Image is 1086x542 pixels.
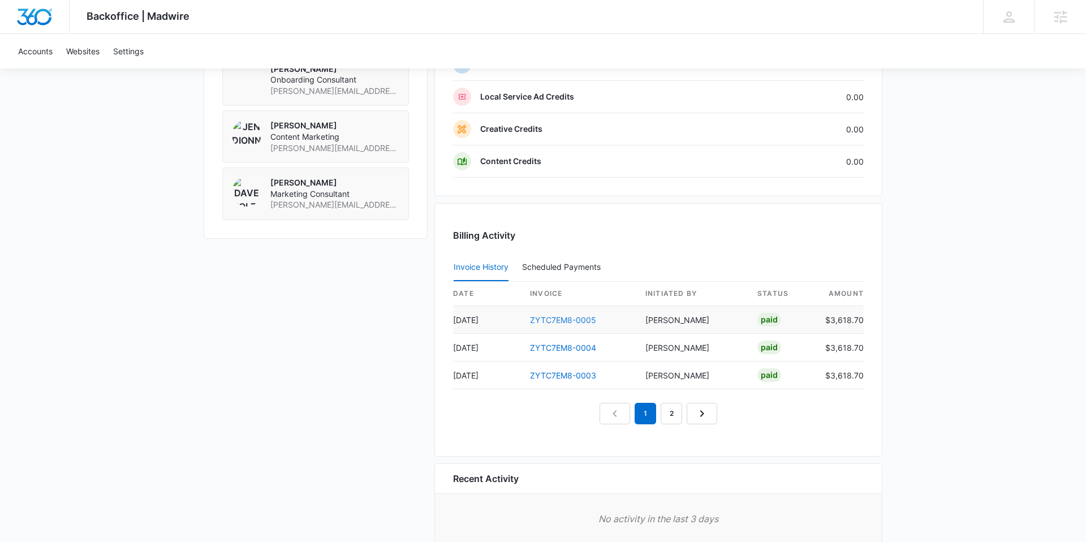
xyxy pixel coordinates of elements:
nav: Pagination [600,403,717,424]
a: Accounts [11,34,59,68]
p: [PERSON_NAME] [270,120,399,131]
a: ZYTC7EM8-0003 [530,371,596,380]
span: Onboarding Consultant [270,74,399,85]
td: [DATE] [453,306,521,334]
p: No activity in the last 3 days [453,512,864,526]
div: Paid [757,313,781,326]
p: [PERSON_NAME] [270,177,399,188]
span: [PERSON_NAME][EMAIL_ADDRESS][PERSON_NAME][DOMAIN_NAME] [270,143,399,154]
td: [PERSON_NAME] [636,362,748,389]
a: Page 2 [661,403,682,424]
td: $3,618.70 [816,334,864,362]
td: $3,618.70 [816,362,864,389]
img: Jen Dionne [232,120,261,149]
p: Local Service Ad Credits [480,91,574,102]
a: Websites [59,34,106,68]
button: Invoice History [454,254,508,281]
td: [PERSON_NAME] [636,334,748,362]
td: [DATE] [453,362,521,389]
td: $3,618.70 [816,306,864,334]
td: 0.00 [744,81,864,113]
em: 1 [635,403,656,424]
td: 0.00 [744,113,864,145]
h3: Billing Activity [453,229,864,242]
a: Settings [106,34,150,68]
th: status [748,282,816,306]
span: Backoffice | Madwire [87,10,189,22]
span: Marketing Consultant [270,188,399,200]
p: [PERSON_NAME] [270,63,399,75]
div: Paid [757,341,781,354]
th: invoice [521,282,636,306]
p: Creative Credits [480,123,542,135]
h6: Recent Activity [453,472,519,485]
span: [PERSON_NAME][EMAIL_ADDRESS][PERSON_NAME][DOMAIN_NAME] [270,199,399,210]
img: Lindsey Collett [232,63,261,93]
td: [PERSON_NAME] [636,306,748,334]
th: Initiated By [636,282,748,306]
p: Content Credits [480,156,541,167]
div: Paid [757,368,781,382]
th: amount [816,282,864,306]
div: Scheduled Payments [522,263,605,271]
span: [PERSON_NAME][EMAIL_ADDRESS][PERSON_NAME][DOMAIN_NAME] [270,85,399,97]
th: date [453,282,521,306]
a: ZYTC7EM8-0005 [530,315,596,325]
td: 0.00 [744,145,864,178]
a: Next Page [687,403,717,424]
span: Content Marketing [270,131,399,143]
img: Dave Holzapfel [232,177,261,207]
td: [DATE] [453,334,521,362]
a: ZYTC7EM8-0004 [530,343,596,352]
